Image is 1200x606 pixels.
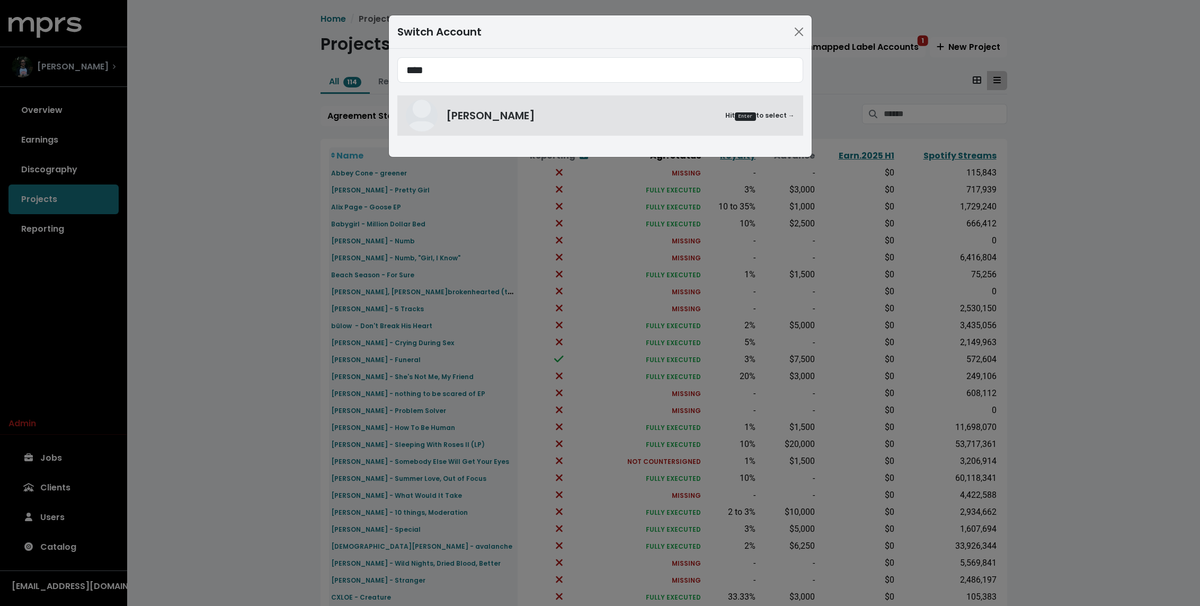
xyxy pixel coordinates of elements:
span: [PERSON_NAME] [446,108,535,124]
input: Search accounts [397,57,803,83]
div: Switch Account [397,24,482,40]
button: Close [790,23,807,40]
a: Serban Ghenea[PERSON_NAME]HitEnterto select → [397,95,803,136]
img: Serban Ghenea [406,100,438,131]
small: Hit to select → [725,111,794,121]
kbd: Enter [735,112,755,121]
